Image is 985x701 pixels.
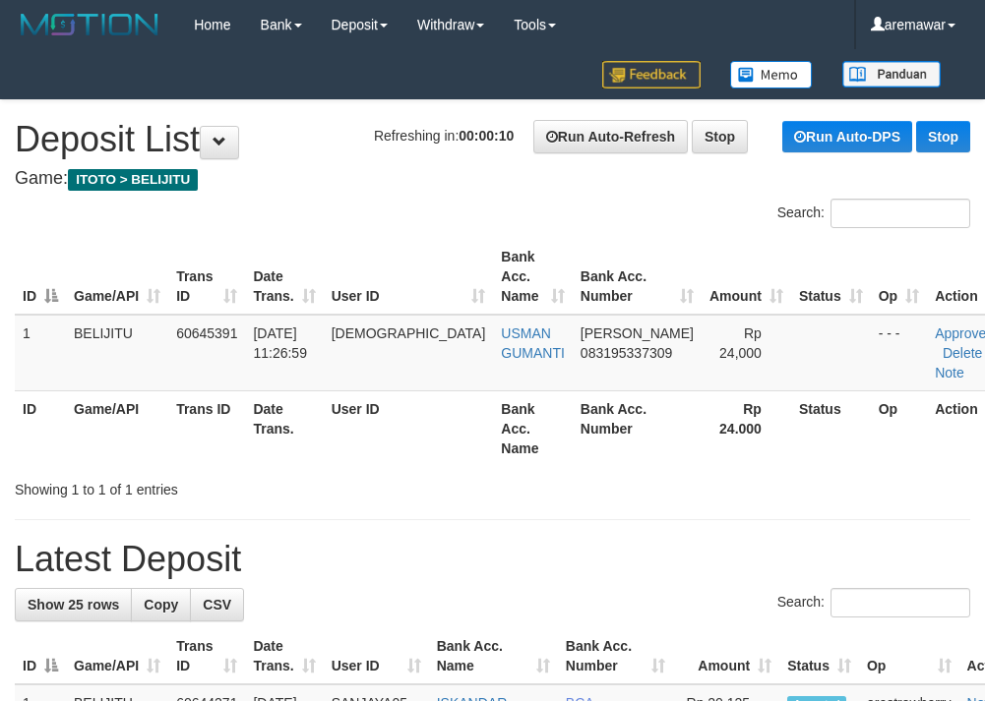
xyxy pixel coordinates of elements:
th: Op [871,390,927,466]
span: Rp 24,000 [719,325,762,361]
a: Delete [943,345,982,361]
th: Rp 24.000 [702,390,791,466]
span: CSV [203,597,231,613]
a: USMAN GUMANTI [501,325,565,361]
label: Search: [777,199,970,228]
th: Game/API: activate to sort column ascending [66,628,168,684]
th: Game/API [66,390,168,466]
span: Copy [144,597,178,613]
h1: Latest Deposit [15,540,970,579]
th: Date Trans. [245,390,323,466]
a: Stop [916,121,970,152]
th: Op: activate to sort column ascending [859,628,959,684]
th: ID [15,390,66,466]
th: User ID: activate to sort column ascending [324,239,494,315]
input: Search: [831,588,970,617]
a: Run Auto-DPS [782,121,912,152]
a: CSV [190,588,244,621]
th: ID: activate to sort column descending [15,628,66,684]
span: [DATE] 11:26:59 [253,325,307,361]
th: Amount: activate to sort column ascending [673,628,779,684]
strong: 00:00:10 [459,128,514,144]
span: [PERSON_NAME] [581,325,694,341]
td: BELIJITU [66,315,168,391]
span: 60645391 [176,325,237,341]
th: Amount: activate to sort column ascending [702,239,791,315]
span: [DEMOGRAPHIC_DATA] [332,325,486,341]
th: Game/API: activate to sort column ascending [66,239,168,315]
th: Op: activate to sort column ascending [871,239,927,315]
th: Bank Acc. Name: activate to sort column ascending [429,628,558,684]
th: Date Trans.: activate to sort column ascending [245,239,323,315]
span: Show 25 rows [28,597,119,613]
th: Status: activate to sort column ascending [779,628,859,684]
th: User ID: activate to sort column ascending [324,628,429,684]
th: Status [791,390,871,466]
input: Search: [831,199,970,228]
span: Copy 083195337309 to clipboard [581,345,672,361]
img: MOTION_logo.png [15,10,164,39]
th: Status: activate to sort column ascending [791,239,871,315]
th: Bank Acc. Number [573,390,702,466]
th: Bank Acc. Number: activate to sort column ascending [573,239,702,315]
h1: Deposit List [15,120,970,159]
a: Show 25 rows [15,588,132,621]
a: Stop [692,120,748,153]
img: Button%20Memo.svg [730,61,813,88]
a: Run Auto-Refresh [533,120,688,153]
th: Bank Acc. Number: activate to sort column ascending [558,628,673,684]
th: Trans ID [168,390,245,466]
th: Trans ID: activate to sort column ascending [168,628,245,684]
td: 1 [15,315,66,391]
a: Copy [131,588,191,621]
th: Bank Acc. Name: activate to sort column ascending [493,239,573,315]
img: Feedback.jpg [602,61,701,88]
a: Note [935,365,964,380]
th: Date Trans.: activate to sort column ascending [245,628,323,684]
th: User ID [324,390,494,466]
th: Bank Acc. Name [493,390,573,466]
th: ID: activate to sort column descending [15,239,66,315]
h4: Game: [15,169,970,189]
td: - - - [871,315,927,391]
label: Search: [777,588,970,617]
div: Showing 1 to 1 of 1 entries [15,472,396,499]
span: ITOTO > BELIJITU [68,169,198,191]
img: panduan.png [842,61,941,88]
span: Refreshing in: [374,128,514,144]
th: Trans ID: activate to sort column ascending [168,239,245,315]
